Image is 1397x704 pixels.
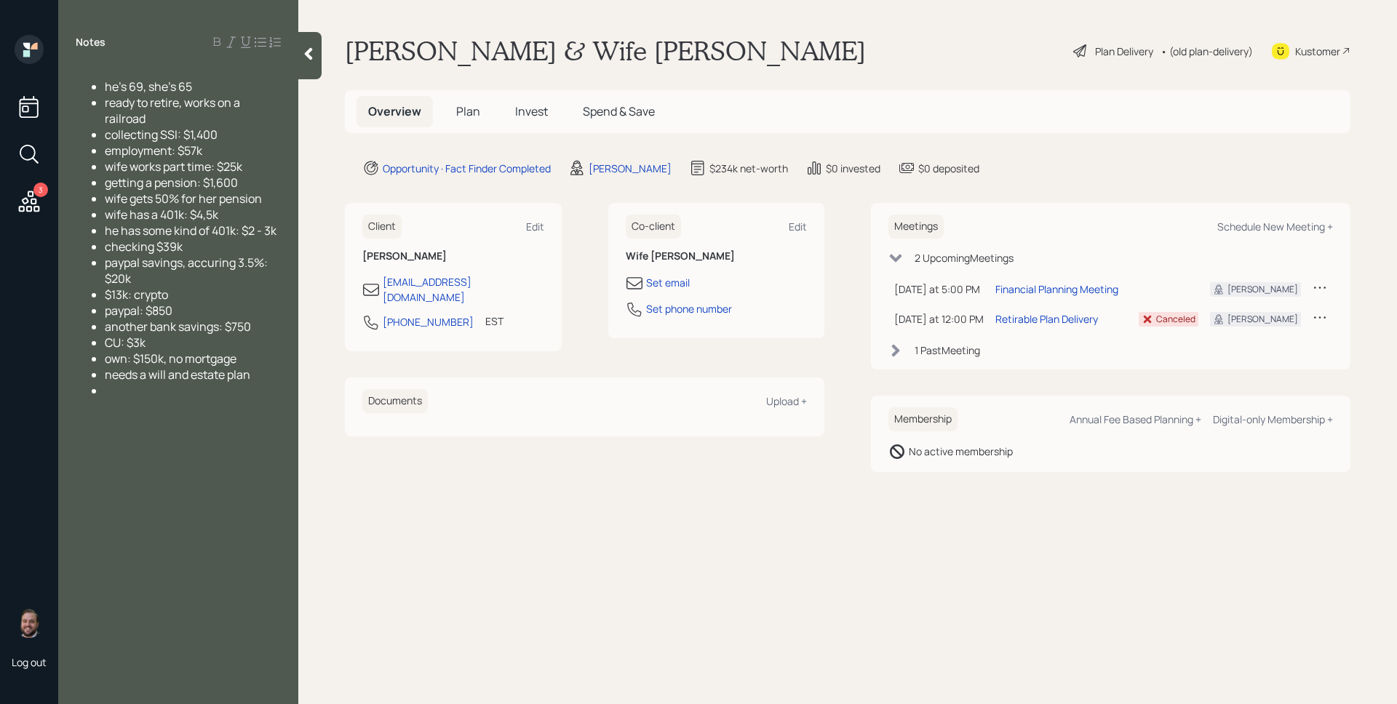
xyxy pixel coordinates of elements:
span: he's 69, she's 65 [105,79,192,95]
div: [PHONE_NUMBER] [383,314,474,329]
span: wife gets 50% for her pension [105,191,262,207]
span: another bank savings: $750 [105,319,251,335]
div: [PERSON_NAME] [589,161,672,176]
div: [DATE] at 12:00 PM [894,311,984,327]
span: $13k: crypto [105,287,168,303]
div: Digital-only Membership + [1213,412,1333,426]
div: Log out [12,655,47,669]
div: $0 invested [826,161,880,176]
span: Overview [368,103,421,119]
h6: Meetings [888,215,944,239]
div: Retirable Plan Delivery [995,311,1098,327]
div: Set phone number [646,301,732,316]
span: Plan [456,103,480,119]
div: Kustomer [1295,44,1340,59]
h1: [PERSON_NAME] & Wife [PERSON_NAME] [345,35,866,67]
div: • (old plan-delivery) [1161,44,1253,59]
span: CU: $3k [105,335,146,351]
div: $0 deposited [918,161,979,176]
h6: Co-client [626,215,681,239]
div: EST [485,313,504,329]
div: Opportunity · Fact Finder Completed [383,161,551,176]
span: wife has a 401k: $4,5k [105,207,218,223]
div: Set email [646,275,690,290]
label: Notes [76,35,106,49]
span: wife works part time: $25k [105,159,242,175]
span: checking $39k [105,239,183,255]
h6: Membership [888,407,958,431]
span: Spend & Save [583,103,655,119]
span: ready to retire, works on a railroad [105,95,242,127]
span: getting a pension: $1,600 [105,175,238,191]
span: collecting SSI: $1,400 [105,127,218,143]
div: $234k net-worth [709,161,788,176]
span: own: $150k, no mortgage [105,351,236,367]
span: he has some kind of 401k: $2 - 3k [105,223,276,239]
div: Plan Delivery [1095,44,1153,59]
div: Edit [789,220,807,233]
span: employment: $57k [105,143,202,159]
span: paypal savings, accuring 3.5%: $20k [105,255,270,287]
div: Canceled [1156,313,1195,326]
div: No active membership [909,444,1013,459]
span: paypal: $850 [105,303,172,319]
div: Annual Fee Based Planning + [1070,412,1201,426]
div: Upload + [766,394,807,408]
div: [PERSON_NAME] [1227,313,1298,326]
img: james-distasi-headshot.png [15,609,44,638]
div: 3 [33,183,48,197]
div: Financial Planning Meeting [995,281,1118,297]
div: 1 Past Meeting [915,343,980,358]
h6: Wife [PERSON_NAME] [626,250,808,263]
span: needs a will and estate plan [105,367,250,383]
span: Invest [515,103,548,119]
h6: Client [362,215,402,239]
div: Edit [526,220,544,233]
h6: Documents [362,389,428,413]
h6: [PERSON_NAME] [362,250,544,263]
div: 2 Upcoming Meeting s [915,250,1014,265]
div: [PERSON_NAME] [1227,283,1298,296]
div: [EMAIL_ADDRESS][DOMAIN_NAME] [383,274,544,305]
div: [DATE] at 5:00 PM [894,281,984,297]
div: Schedule New Meeting + [1217,220,1333,233]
